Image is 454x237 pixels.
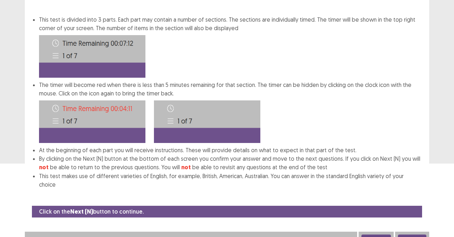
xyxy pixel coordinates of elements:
[39,207,144,216] p: Click on the button to continue.
[39,172,421,189] li: This test makes use of different varieties of English, for example, British, American, Australian...
[39,164,49,171] strong: not
[39,35,145,78] img: Time-image
[181,164,191,171] strong: not
[39,154,421,172] li: By clicking on the Next (N) button at the bottom of each screen you confirm your answer and move ...
[39,81,421,146] li: The timer will become red when there is less than 5 minutes remaining for that section. The timer...
[70,208,93,215] strong: Next (N)
[154,100,260,143] img: Time-image
[39,146,421,154] li: At the beginning of each part you will receive instructions. These will provide details on what t...
[39,100,145,143] img: Time-image
[39,15,421,78] li: This test is divided into 3 parts. Each part may contain a number of sections. The sections are i...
